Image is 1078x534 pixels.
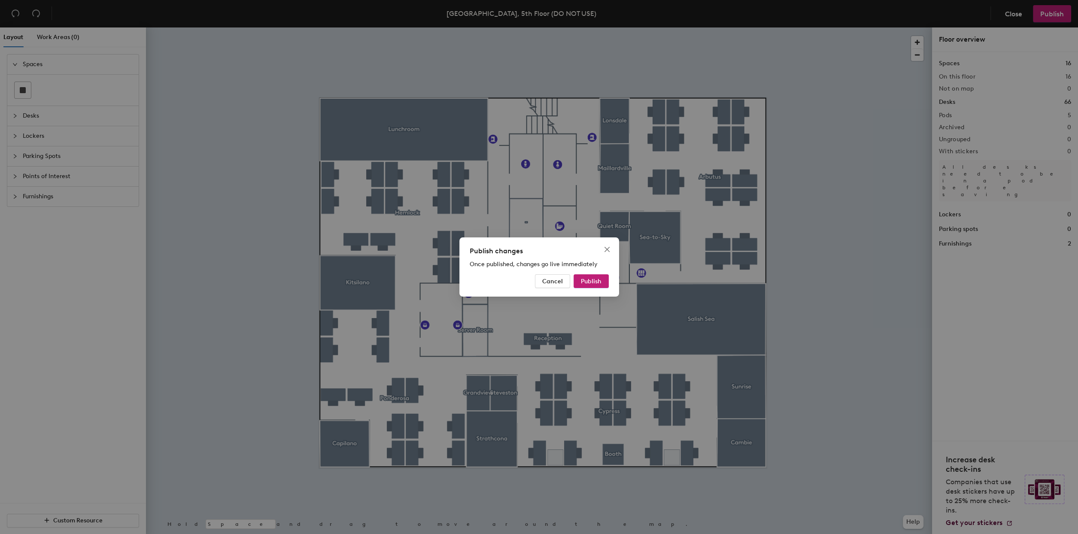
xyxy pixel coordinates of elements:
[470,246,609,256] div: Publish changes
[574,274,609,288] button: Publish
[600,243,614,256] button: Close
[535,274,570,288] button: Cancel
[470,261,598,268] span: Once published, changes go live immediately
[542,278,563,285] span: Cancel
[600,246,614,253] span: Close
[604,246,610,253] span: close
[581,278,601,285] span: Publish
